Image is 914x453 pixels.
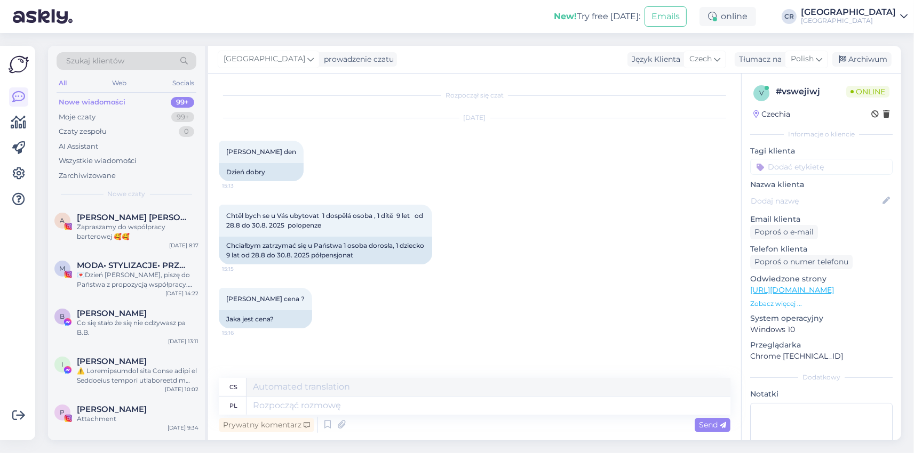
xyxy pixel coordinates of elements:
div: Socials [170,76,196,90]
span: Online [846,86,889,98]
span: Szukaj klientów [66,55,124,67]
span: Send [699,420,726,430]
a: [GEOGRAPHIC_DATA][GEOGRAPHIC_DATA] [801,8,908,25]
span: 15:15 [222,265,262,273]
span: Czech [689,53,712,65]
img: Askly Logo [9,54,29,75]
span: 15:13 [222,182,262,190]
div: Attachment [77,414,198,424]
div: [DATE] 10:02 [165,385,198,393]
div: AI Assistant [59,141,98,152]
div: 0 [179,126,194,137]
div: Chciałbym zatrzymać się u Państwa 1 osoba dorosła, 1 dziecko 9 lat od 28.8 do 30.8. 2025 półpensj... [219,237,432,264]
div: Czaty zespołu [59,126,107,137]
p: Tagi klienta [750,145,893,157]
div: [DATE] 9:34 [168,424,198,432]
input: Dodaj nazwę [751,195,880,207]
span: A [60,216,65,224]
div: All [57,76,69,90]
a: [URL][DOMAIN_NAME] [750,285,834,295]
div: Tłumacz na [735,54,782,65]
div: Moje czaty [59,112,96,123]
input: Dodać etykietę [750,159,893,175]
span: Nowe czaty [108,189,146,199]
p: Telefon klienta [750,244,893,255]
div: [DATE] 14:22 [165,289,198,297]
span: Bożena Bolewicz [77,309,147,318]
span: Chtěl bych se u Vás ubytovat 1 dospělá osoba , 1 dítě 9 let od 28.8 do 30.8. 2025 polopenze [226,212,426,229]
div: 💌Dzień [PERSON_NAME], piszę do Państwa z propozycją współpracy. Chętnie odwiedziłabym Państwa hot... [77,270,198,289]
p: Przeglądarka [750,339,893,351]
div: Co się stało że się nie odzywasz pa B.B. [77,318,198,337]
div: Web [110,76,129,90]
div: Język Klienta [627,54,680,65]
p: System operacyjny [750,313,893,324]
p: Zobacz więcej ... [750,299,893,309]
span: M [60,264,66,272]
div: 99+ [171,97,194,108]
span: v [759,89,764,97]
div: Jaka jest cena? [219,310,312,328]
span: Polish [791,53,814,65]
div: Rozpoczął się czat [219,91,730,100]
div: CR [782,9,797,24]
div: cs [229,378,237,396]
span: Paweł Pokarowski [77,405,147,414]
div: Wszystkie wiadomości [59,156,137,166]
span: MODA• STYLIZACJE• PRZEGLĄDY KOLEKCJI [77,261,188,270]
div: ⚠️ Loremipsumdol sita Conse adipi el Seddoeius tempori utlaboreetd m aliqua enimadmini veniamqún... [77,366,198,385]
div: # vswejiwj [776,85,846,98]
span: [PERSON_NAME] den [226,148,296,156]
div: Nowe wiadomości [59,97,125,108]
p: Notatki [750,389,893,400]
div: Dodatkowy [750,373,893,382]
span: Igor Jafar [77,357,147,366]
div: [GEOGRAPHIC_DATA] [801,8,896,17]
div: [DATE] [219,113,730,123]
div: [DATE] 13:11 [168,337,198,345]
div: pl [229,397,237,415]
b: New! [554,11,577,21]
div: [DATE] 8:17 [169,241,198,249]
div: Zapraszamy do współpracy barterowej 🥰🥰 [77,222,198,241]
div: 99+ [171,112,194,123]
span: [PERSON_NAME] cena ? [226,295,305,303]
div: prowadzenie czatu [320,54,394,65]
span: I [61,360,63,368]
div: [GEOGRAPHIC_DATA] [801,17,896,25]
div: Prywatny komentarz [219,418,314,432]
span: P [60,408,65,416]
div: Czechia [753,109,790,120]
p: Nazwa klienta [750,179,893,190]
button: Emails [645,6,687,27]
div: online [700,7,756,26]
p: Email klienta [750,214,893,225]
div: Poproś o numer telefonu [750,255,853,269]
p: Chrome [TECHNICAL_ID] [750,351,893,362]
span: Anna Żukowska Ewa Adamczewska BLIŹNIACZKI • Bóg • rodzina • dom [77,213,188,222]
span: [GEOGRAPHIC_DATA] [224,53,305,65]
span: B [60,312,65,320]
div: Informacje o kliencie [750,130,893,139]
div: Zarchiwizowane [59,171,116,181]
div: Poproś o e-mail [750,225,818,239]
p: Odwiedzone strony [750,273,893,285]
div: Try free [DATE]: [554,10,640,23]
div: Dzień dobry [219,163,304,181]
div: Archiwum [832,52,892,67]
p: Windows 10 [750,324,893,335]
span: 15:16 [222,329,262,337]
